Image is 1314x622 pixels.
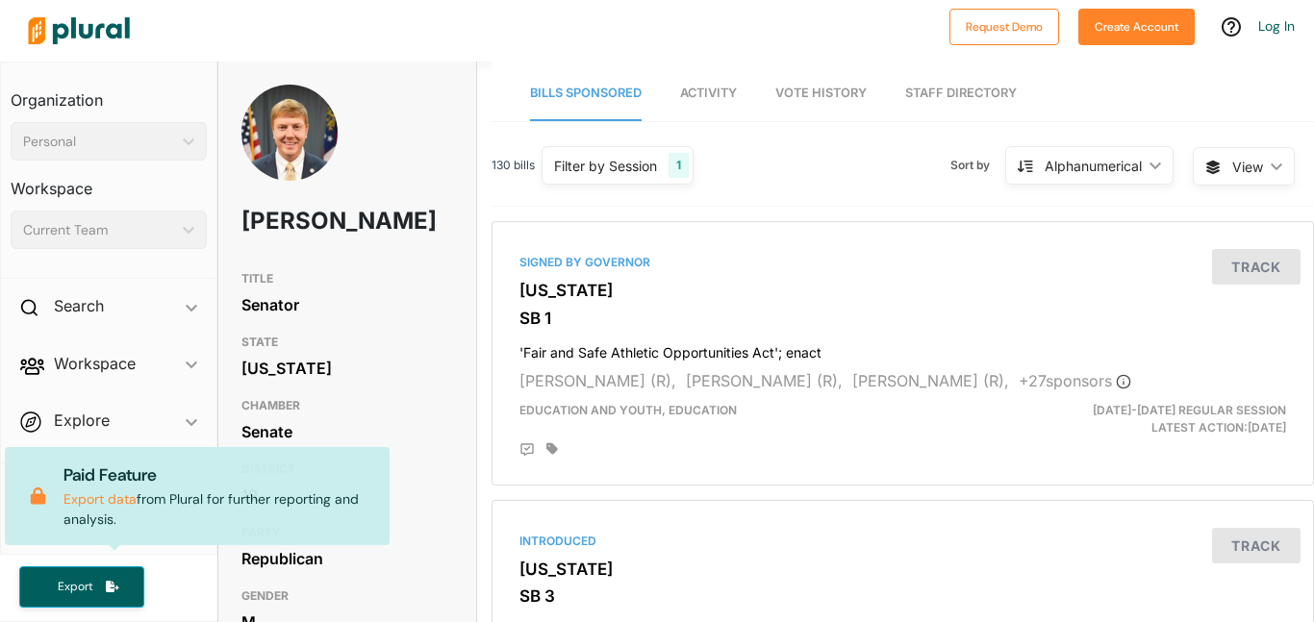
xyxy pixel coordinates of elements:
[63,490,137,508] a: Export data
[241,354,453,383] div: [US_STATE]
[241,544,453,573] div: Republican
[23,220,175,240] div: Current Team
[241,331,453,354] h3: STATE
[950,157,1005,174] span: Sort by
[63,462,374,487] p: Paid Feature
[949,9,1059,45] button: Request Demo
[54,295,104,316] h2: Search
[23,132,175,152] div: Personal
[1258,17,1295,35] a: Log In
[19,566,144,608] button: Export
[519,254,1286,271] div: Signed by Governor
[1093,403,1286,417] span: [DATE]-[DATE] Regular Session
[530,86,642,100] span: Bills Sponsored
[11,72,207,114] h3: Organization
[686,371,843,390] span: [PERSON_NAME] (R),
[519,336,1286,361] h4: 'Fair and Safe Athletic Opportunities Act'; enact
[519,281,1286,300] h3: [US_STATE]
[905,66,1017,121] a: Staff Directory
[1019,371,1131,390] span: + 27 sponsor s
[669,153,689,178] div: 1
[519,403,737,417] span: Education and Youth, Education
[241,394,453,417] h3: CHAMBER
[1212,249,1301,285] button: Track
[680,86,737,100] span: Activity
[1035,402,1301,436] div: Latest Action: [DATE]
[1078,15,1195,36] a: Create Account
[1212,528,1301,563] button: Track
[554,156,657,176] div: Filter by Session
[519,560,1286,579] h3: [US_STATE]
[241,267,453,290] h3: TITLE
[775,86,867,100] span: Vote History
[241,85,338,229] img: Headshot of Blake Tillery
[519,371,676,390] span: [PERSON_NAME] (R),
[241,585,453,608] h3: GENDER
[519,309,1286,328] h3: SB 1
[44,579,106,595] span: Export
[1078,9,1195,45] button: Create Account
[1045,156,1142,176] div: Alphanumerical
[11,161,207,203] h3: Workspace
[519,586,1286,606] h3: SB 3
[852,371,1009,390] span: [PERSON_NAME] (R),
[241,417,453,446] div: Senate
[775,66,867,121] a: Vote History
[63,462,374,530] p: from Plural for further reporting and analysis.
[1232,157,1263,177] span: View
[241,192,368,250] h1: [PERSON_NAME]
[519,442,535,458] div: Add Position Statement
[546,442,558,456] div: Add tags
[241,290,453,319] div: Senator
[519,533,1286,550] div: Introduced
[492,157,535,174] span: 130 bills
[949,15,1059,36] a: Request Demo
[680,66,737,121] a: Activity
[530,66,642,121] a: Bills Sponsored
